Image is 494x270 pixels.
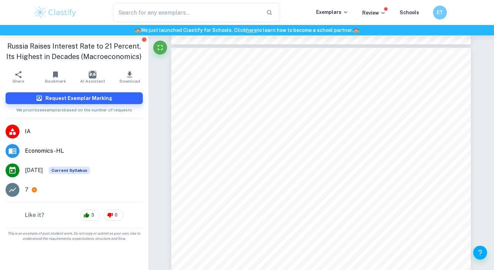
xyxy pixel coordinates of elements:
[207,138,435,144] span: limits growth by further discouraging private investment in productive sectors and the research
[74,67,111,87] button: AI Assistant
[25,166,43,175] span: [DATE]
[16,104,132,113] span: We prioritize exemplars based on the number of requests
[25,211,44,219] h6: Like it?
[120,79,140,84] span: Download
[45,79,66,84] span: Bookmark
[104,210,123,221] div: 0
[207,233,435,238] span: essential goods and services, and the policy may also have negative long-term effects on
[142,37,147,42] button: Report issue
[25,147,143,155] span: Economics - HL
[436,9,444,16] h6: ET
[37,67,74,87] button: Bookmark
[433,66,436,71] span: 8
[80,79,105,84] span: AI Assistant
[12,79,24,84] span: Share
[207,151,335,157] span: and development that is essential to long-term growth.
[153,41,167,54] button: Fullscreen
[135,27,141,33] span: 🏫
[111,67,148,87] button: Download
[226,219,435,225] span: . In addition, its demand-side effects may be weakened by the inelasticity of demand for
[433,6,447,19] button: ET
[49,167,90,174] div: This exemplar is based on the current syllabus. Feel free to refer to it for inspiration/ideas wh...
[6,41,143,62] h1: Russia Raises Interest Rate to 21 Percent, Its Highest in Decades (Macroeconomics)
[207,178,435,184] span: To conclude, while the Russian Central Bank9s decision to increase interest rates may help to
[246,27,257,33] a: here
[1,26,493,34] h6: We just launched Clastify for Schools. Click to learn how to become a school partner.
[316,8,348,16] p: Exemplars
[207,84,435,90] span: of the factors of production in sectors aside from the military. It also worsens resource allocation
[207,97,237,103] span: by diverting
[207,219,226,225] span: scarcity
[3,231,146,241] span: This is an example of past student work. Do not copy or submit as your own. Use to understand the...
[207,246,435,252] span: economic growth. The use of a contractionary fiscal, rather than monetary, policy may be more
[111,212,121,219] span: 0
[207,124,435,130] span: Bank9s contractionary monetary policy will exacerbate this issue, as raising interest rates further
[240,97,255,103] span: scarce
[252,192,435,198] span: of resources driven by the demand-pull inflation caused by increased military
[34,6,78,19] img: Clastify logo
[228,192,251,198] span: scarcities
[258,97,435,103] span: public resources away from productive investments that could improve
[45,94,112,102] h6: Request Exemplar Marking
[207,192,226,198] span: mitigate
[207,205,435,211] span: spending, its effects are limited, particularly in response to supply-side factors like labour
[25,186,28,194] p: 7
[49,167,90,174] span: Current Syllabus
[362,9,386,17] p: Review
[473,246,487,260] button: Help and Feedback
[353,27,359,33] span: 🏫
[207,111,435,117] span: Russia9s economic capacity and by <crowding out= private investment. Thus, the Russian Central
[113,3,261,22] input: Search for any exemplars...
[80,210,100,221] div: 3
[207,260,303,265] span: successful in [GEOGRAPHIC_DATA] case.
[89,71,96,78] img: AI Assistant
[87,212,98,219] span: 3
[25,127,143,136] span: IA
[400,10,419,15] a: Schools
[6,92,143,104] button: Request Exemplar Marking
